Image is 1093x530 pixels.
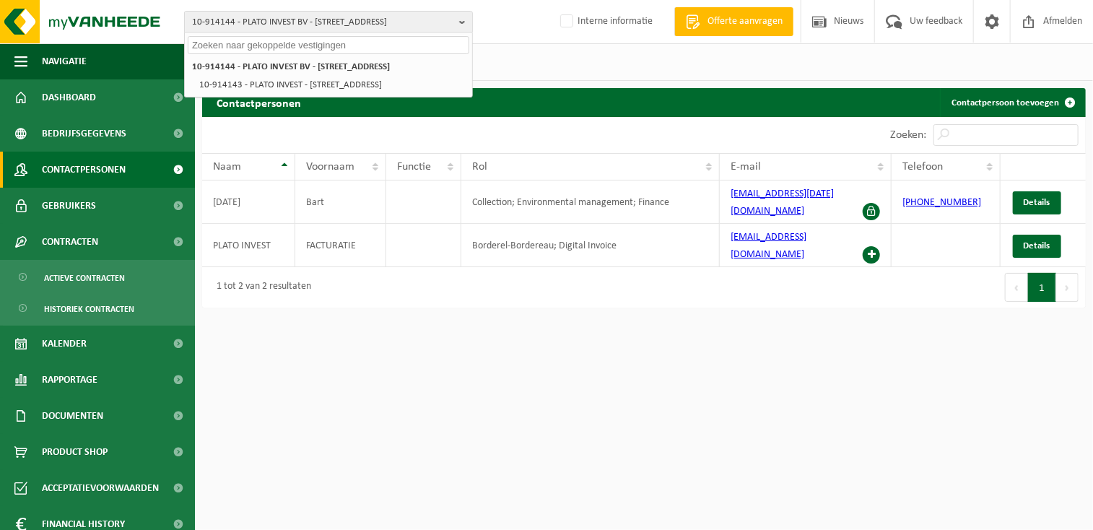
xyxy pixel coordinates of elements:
[1024,198,1050,207] span: Details
[295,181,387,224] td: Bart
[42,188,96,224] span: Gebruikers
[731,232,806,260] a: [EMAIL_ADDRESS][DOMAIN_NAME]
[674,7,793,36] a: Offerte aanvragen
[1056,273,1079,302] button: Next
[1005,273,1028,302] button: Previous
[1013,235,1061,258] a: Details
[42,326,87,362] span: Kalender
[202,224,295,267] td: PLATO INVEST
[195,76,469,94] li: 10-914143 - PLATO INVEST - [STREET_ADDRESS]
[42,79,96,116] span: Dashboard
[704,14,786,29] span: Offerte aanvragen
[306,161,354,173] span: Voornaam
[1028,273,1056,302] button: 1
[209,274,311,300] div: 1 tot 2 van 2 resultaten
[42,470,159,506] span: Acceptatievoorwaarden
[42,434,108,470] span: Product Shop
[731,188,834,217] a: [EMAIL_ADDRESS][DATE][DOMAIN_NAME]
[42,152,126,188] span: Contactpersonen
[188,36,469,54] input: Zoeken naar gekoppelde vestigingen
[192,62,390,71] strong: 10-914144 - PLATO INVEST BV - [STREET_ADDRESS]
[44,264,125,292] span: Actieve contracten
[213,161,241,173] span: Naam
[295,224,387,267] td: FACTURATIE
[42,116,126,152] span: Bedrijfsgegevens
[1024,241,1050,251] span: Details
[4,264,191,291] a: Actieve contracten
[44,295,134,323] span: Historiek contracten
[461,224,720,267] td: Borderel-Bordereau; Digital Invoice
[42,43,87,79] span: Navigatie
[184,11,473,32] button: 10-914144 - PLATO INVEST BV - [STREET_ADDRESS]
[940,88,1084,117] a: Contactpersoon toevoegen
[1013,191,1061,214] a: Details
[902,161,943,173] span: Telefoon
[42,398,103,434] span: Documenten
[42,224,98,260] span: Contracten
[890,130,926,142] label: Zoeken:
[202,88,315,116] h2: Contactpersonen
[557,11,653,32] label: Interne informatie
[461,181,720,224] td: Collection; Environmental management; Finance
[202,181,295,224] td: [DATE]
[731,161,761,173] span: E-mail
[902,197,981,208] a: [PHONE_NUMBER]
[472,161,487,173] span: Rol
[4,295,191,322] a: Historiek contracten
[192,12,453,33] span: 10-914144 - PLATO INVEST BV - [STREET_ADDRESS]
[42,362,97,398] span: Rapportage
[397,161,431,173] span: Functie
